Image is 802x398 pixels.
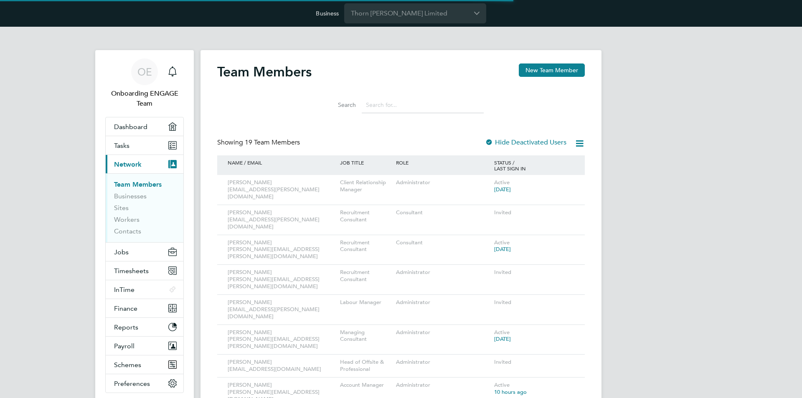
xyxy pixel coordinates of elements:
[519,63,585,77] button: New Team Member
[338,355,394,377] div: Head of Offsite & Professional
[226,295,338,324] div: [PERSON_NAME] [EMAIL_ADDRESS][PERSON_NAME][DOMAIN_NAME]
[394,155,492,170] div: ROLE
[114,227,141,235] a: Contacts
[494,246,511,253] span: [DATE]
[394,205,492,221] div: Consultant
[217,138,302,147] div: Showing
[105,58,184,109] a: OEOnboarding ENGAGE Team
[106,173,183,242] div: Network
[338,205,394,228] div: Recruitment Consultant
[245,138,300,147] span: 19 Team Members
[492,295,576,310] div: Invited
[338,175,394,198] div: Client Relationship Manager
[114,180,162,188] a: Team Members
[226,205,338,235] div: [PERSON_NAME] [EMAIL_ADDRESS][PERSON_NAME][DOMAIN_NAME]
[394,175,492,190] div: Administrator
[494,335,511,342] span: [DATE]
[226,265,338,294] div: [PERSON_NAME] [PERSON_NAME][EMAIL_ADDRESS][PERSON_NAME][DOMAIN_NAME]
[114,380,150,388] span: Preferences
[318,101,356,109] label: Search
[106,299,183,317] button: Finance
[114,304,137,312] span: Finance
[106,280,183,299] button: InTime
[338,155,394,170] div: JOB TITLE
[492,265,576,280] div: Invited
[226,325,338,355] div: [PERSON_NAME] [PERSON_NAME][EMAIL_ADDRESS][PERSON_NAME][DOMAIN_NAME]
[106,318,183,336] button: Reports
[106,243,183,261] button: Jobs
[394,355,492,370] div: Administrator
[114,248,129,256] span: Jobs
[217,63,312,80] h2: Team Members
[114,286,135,294] span: InTime
[226,355,338,377] div: [PERSON_NAME] [EMAIL_ADDRESS][DOMAIN_NAME]
[114,361,141,369] span: Schemes
[394,265,492,280] div: Administrator
[492,205,576,221] div: Invited
[106,136,183,155] a: Tasks
[338,295,394,310] div: Labour Manager
[226,155,338,170] div: NAME / EMAIL
[394,295,492,310] div: Administrator
[338,235,394,258] div: Recruitment Consultant
[114,323,138,331] span: Reports
[394,235,492,251] div: Consultant
[106,117,183,136] a: Dashboard
[338,325,394,347] div: Managing Consultant
[114,192,147,200] a: Businesses
[114,123,147,131] span: Dashboard
[226,175,338,205] div: [PERSON_NAME] [EMAIL_ADDRESS][PERSON_NAME][DOMAIN_NAME]
[492,325,576,347] div: Active
[106,355,183,374] button: Schemes
[106,155,183,173] button: Network
[485,138,566,147] label: Hide Deactivated Users
[494,186,511,193] span: [DATE]
[137,66,152,77] span: OE
[316,10,339,17] label: Business
[492,235,576,258] div: Active
[114,215,140,223] a: Workers
[106,374,183,393] button: Preferences
[338,265,394,287] div: Recruitment Consultant
[492,355,576,370] div: Invited
[114,267,149,275] span: Timesheets
[105,89,184,109] span: Onboarding ENGAGE Team
[114,160,142,168] span: Network
[114,204,129,212] a: Sites
[492,175,576,198] div: Active
[226,235,338,265] div: [PERSON_NAME] [PERSON_NAME][EMAIL_ADDRESS][PERSON_NAME][DOMAIN_NAME]
[114,142,129,150] span: Tasks
[394,325,492,340] div: Administrator
[338,378,394,393] div: Account Manager
[494,388,527,395] span: 10 hours ago
[492,155,576,175] div: STATUS / LAST SIGN IN
[114,342,135,350] span: Payroll
[362,97,484,113] input: Search for...
[106,337,183,355] button: Payroll
[106,261,183,280] button: Timesheets
[394,378,492,393] div: Administrator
